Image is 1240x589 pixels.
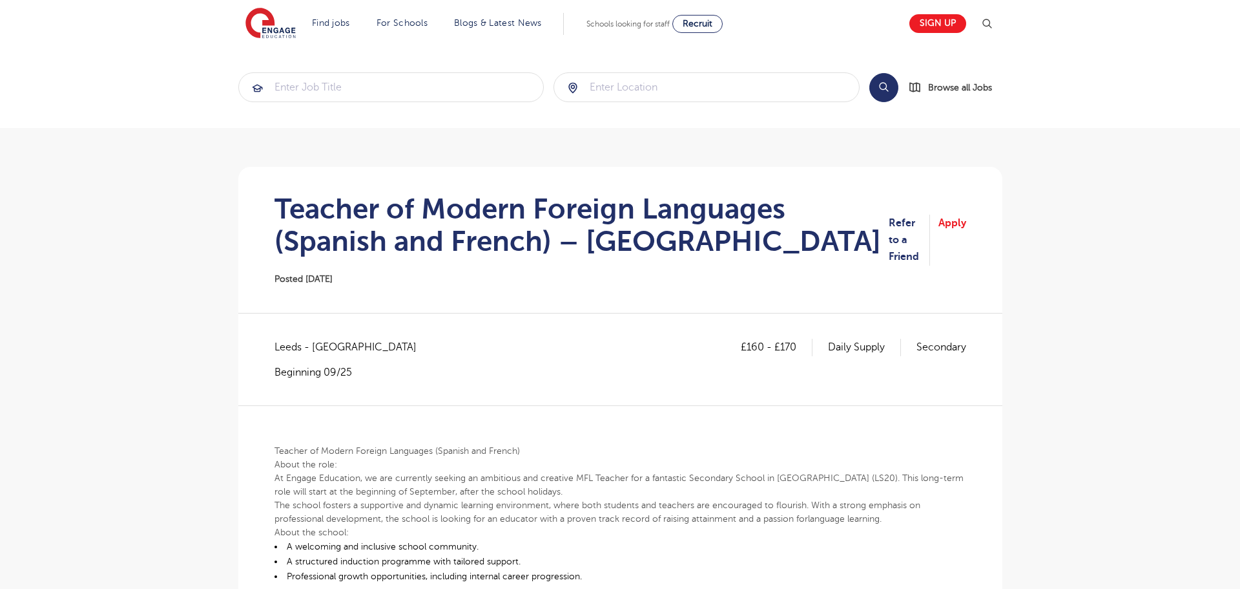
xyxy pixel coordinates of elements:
h1: Teacher of Modern Foreign Languages (Spanish and French) – [GEOGRAPHIC_DATA] [274,193,889,257]
p: Secondary [916,339,966,356]
span: Browse all Jobs [928,80,992,95]
p: Daily Supply [828,339,901,356]
div: Submit [238,72,544,102]
b: About the school: [274,528,349,537]
span: Posted [DATE] [274,274,333,284]
p: Beginning 09/25 [274,365,429,380]
p: At Engage Education, we are currently seeking an ambitious and creative MFL Teacher for a fantast... [274,471,966,498]
input: Submit [554,73,859,102]
p: The school fosters a supportive and dynamic learning environment, where both students and teacher... [274,498,966,526]
input: Submit [239,73,544,102]
li: Professional growth opportunities, including internal career progression. [274,569,966,584]
a: Blogs & Latest News [454,18,542,28]
span: Schools looking for staff [586,19,670,28]
div: Submit [553,72,860,102]
a: Refer to a Friend [889,215,930,266]
a: Apply [938,215,966,266]
a: Find jobs [312,18,350,28]
span: Leeds - [GEOGRAPHIC_DATA] [274,339,429,356]
a: Browse all Jobs [909,80,1002,95]
a: Recruit [672,15,723,33]
li: A structured induction programme with tailored support. [274,554,966,569]
b: About the role: [274,460,337,469]
b: Teacher of Modern Foreign Languages (Spanish and French) [274,446,520,456]
li: A welcoming and inclusive school community. [274,539,966,554]
button: Search [869,73,898,102]
p: £160 - £170 [741,339,812,356]
a: For Schools [377,18,428,28]
a: Sign up [909,14,966,33]
img: Engage Education [245,8,296,40]
span: Recruit [683,19,712,28]
b: l [808,514,810,524]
